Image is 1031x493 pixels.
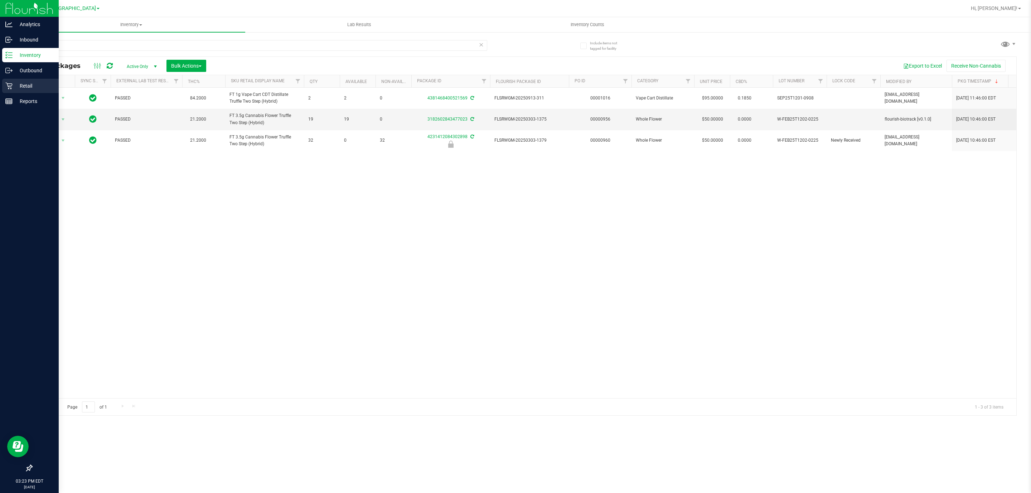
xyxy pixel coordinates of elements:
[3,478,55,484] p: 03:23 PM EDT
[47,5,96,11] span: [GEOGRAPHIC_DATA]
[13,20,55,29] p: Analytics
[13,35,55,44] p: Inbound
[308,95,335,102] span: 2
[473,17,701,32] a: Inventory Counts
[292,75,304,87] a: Filter
[956,116,996,123] span: [DATE] 10:46:00 EST
[59,93,68,103] span: select
[345,79,367,84] a: Available
[886,79,911,84] a: Modified By
[115,137,178,144] span: PASSED
[637,78,658,83] a: Category
[89,114,97,124] span: In Sync
[868,75,880,87] a: Filter
[779,78,804,83] a: Lot Number
[187,93,210,103] span: 84.2000
[17,17,245,32] a: Inventory
[229,91,300,105] span: FT 1g Vape Cart CDT Distillate Truffle Two Step (Hybrid)
[381,79,413,84] a: Non-Available
[13,97,55,106] p: Reports
[171,63,202,69] span: Bulk Actions
[777,116,822,123] span: W-FEB25T1202-0225
[37,62,88,70] span: All Packages
[5,21,13,28] inline-svg: Analytics
[61,401,113,413] span: Page of 1
[620,75,631,87] a: Filter
[380,95,407,102] span: 0
[831,137,876,144] span: Newly Received
[245,17,473,32] a: Lab Results
[308,116,335,123] span: 19
[5,67,13,74] inline-svg: Outbound
[969,401,1009,412] span: 1 - 3 of 3 items
[380,116,407,123] span: 0
[188,79,200,84] a: THC%
[575,78,585,83] a: PO ID
[815,75,827,87] a: Filter
[832,78,855,83] a: Lock Code
[590,40,626,51] span: Include items not tagged for facility
[344,95,371,102] span: 2
[427,117,468,122] a: 3182602843477023
[410,141,491,148] div: Newly Received
[427,96,468,101] a: 4381468400521569
[59,114,68,125] span: select
[3,484,55,490] p: [DATE]
[899,60,947,72] button: Export to Excel
[736,79,747,84] a: CBD%
[971,5,1017,11] span: Hi, [PERSON_NAME]!
[380,137,407,144] span: 32
[958,79,999,84] a: Pkg Timestamp
[469,134,474,139] span: Sync from Compliance System
[13,82,55,90] p: Retail
[116,78,173,83] a: External Lab Test Result
[561,21,614,28] span: Inventory Counts
[590,117,610,122] a: 00000956
[734,135,755,146] span: 0.0000
[469,117,474,122] span: Sync from Compliance System
[166,60,206,72] button: Bulk Actions
[956,137,996,144] span: [DATE] 10:46:00 EST
[81,78,108,83] a: Sync Status
[590,138,610,143] a: 00000960
[115,116,178,123] span: PASSED
[469,96,474,101] span: Sync from Compliance System
[13,51,55,59] p: Inventory
[5,36,13,43] inline-svg: Inbound
[734,93,755,103] span: 0.1850
[115,95,178,102] span: PASSED
[344,116,371,123] span: 19
[82,401,95,413] input: 1
[344,137,371,144] span: 0
[494,137,565,144] span: FLSRWGM-20250303-1379
[885,91,948,105] span: [EMAIL_ADDRESS][DOMAIN_NAME]
[885,134,948,147] span: [EMAIL_ADDRESS][DOMAIN_NAME]
[308,137,335,144] span: 32
[187,114,210,125] span: 21.2000
[636,116,690,123] span: Whole Flower
[417,78,441,83] a: Package ID
[17,21,245,28] span: Inventory
[479,40,484,49] span: Clear
[427,134,468,139] a: 4231412084302898
[310,79,318,84] a: Qty
[170,75,182,87] a: Filter
[494,95,565,102] span: FLSRWGM-20250913-311
[89,93,97,103] span: In Sync
[698,135,727,146] span: $50.00000
[13,66,55,75] p: Outbound
[636,95,690,102] span: Vape Cart Distillate
[5,98,13,105] inline-svg: Reports
[698,93,727,103] span: $95.00000
[32,40,487,51] input: Search Package ID, Item Name, SKU, Lot or Part Number...
[229,134,300,147] span: FT 3.5g Cannabis Flower Truffle Two Step (Hybrid)
[682,75,694,87] a: Filter
[947,60,1006,72] button: Receive Non-Cannabis
[734,114,755,125] span: 0.0000
[229,112,300,126] span: FT 3.5g Cannabis Flower Truffle Two Step (Hybrid)
[590,96,610,101] a: 00001016
[338,21,381,28] span: Lab Results
[956,95,996,102] span: [DATE] 11:46:00 EDT
[698,114,727,125] span: $50.00000
[636,137,690,144] span: Whole Flower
